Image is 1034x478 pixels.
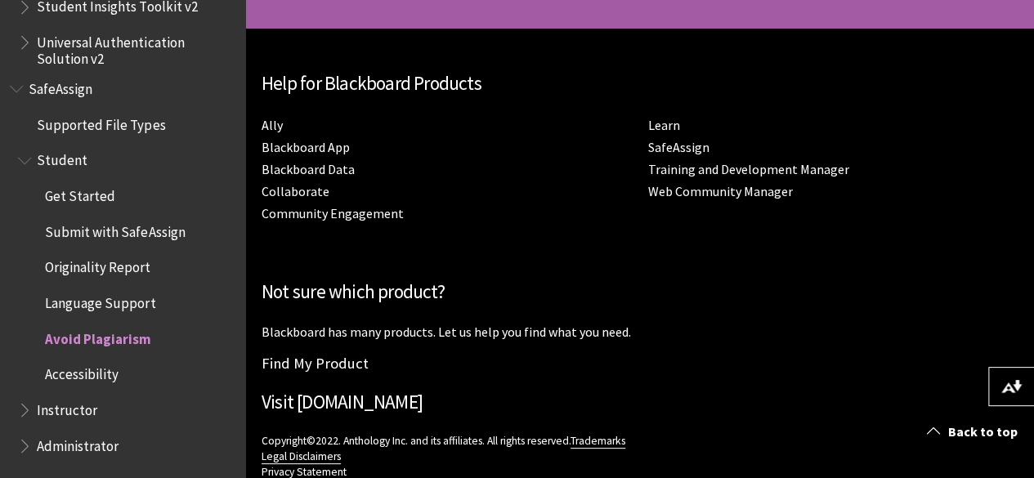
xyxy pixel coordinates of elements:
span: Avoid Plagiarism [45,325,151,347]
a: Community Engagement [262,205,404,222]
a: Ally [262,117,283,134]
span: Originality Report [45,254,150,276]
a: SafeAssign [648,139,709,156]
span: Submit with SafeAssign [45,218,185,240]
a: Learn [648,117,680,134]
span: Student [37,147,87,169]
h2: Help for Blackboard Products [262,69,1018,98]
span: Get Started [45,182,115,204]
a: Training and Development Manager [648,161,849,178]
a: Legal Disclaimers [262,449,341,464]
span: Instructor [37,396,97,418]
a: Collaborate [262,183,329,200]
p: Blackboard has many products. Let us help you find what you need. [262,323,1018,341]
a: Blackboard App [262,139,350,156]
nav: Book outline for Blackboard SafeAssign [10,75,235,459]
a: Web Community Manager [648,183,793,200]
h2: Not sure which product? [262,278,1018,306]
span: SafeAssign [29,75,92,97]
a: Back to top [915,417,1034,447]
a: Blackboard Data [262,161,355,178]
a: Find My Product [262,354,369,373]
span: Accessibility [45,361,119,383]
span: Universal Authentication Solution v2 [37,29,234,67]
span: Administrator [37,432,119,454]
a: Trademarks [571,434,625,449]
span: Language Support [45,289,155,311]
a: Visit [DOMAIN_NAME] [262,390,423,413]
span: Supported File Types [37,111,165,133]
